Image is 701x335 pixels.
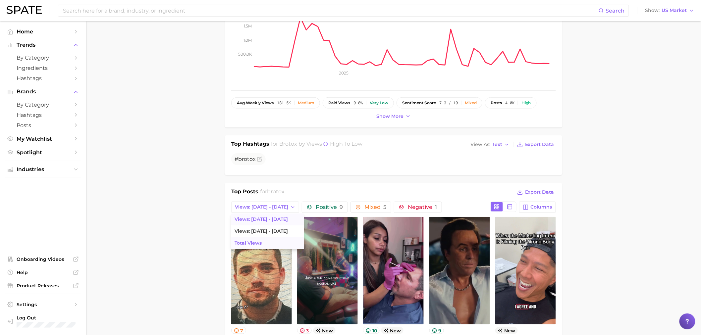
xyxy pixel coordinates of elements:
button: Industries [5,165,81,174]
span: Negative [408,205,437,210]
button: Columns [519,202,556,213]
button: 3 [297,327,312,334]
div: Mixed [465,101,477,105]
button: sentiment score7.3 / 10Mixed [397,97,482,109]
span: 5 [383,204,386,210]
span: Onboarding Videos [17,256,70,262]
input: Search here for a brand, industry, or ingredient [62,5,599,16]
a: Log out. Currently logged in with e-mail danielle.gonzalez@loreal.com. [5,313,81,330]
tspan: 1.0m [243,38,252,43]
span: Hashtags [17,75,70,81]
a: by Category [5,100,81,110]
span: high to low [330,141,363,147]
span: brotox [238,156,256,162]
span: View As [470,143,490,146]
span: Export Data [525,189,554,195]
span: sentiment score [402,101,436,105]
span: Home [17,28,70,35]
button: Export Data [515,188,556,197]
span: Brands [17,89,70,95]
span: new [495,327,518,334]
span: 1 [435,204,437,210]
span: # [235,156,256,162]
span: Views: [DATE] - [DATE] [235,216,288,222]
span: Product Releases [17,283,70,289]
span: 4.0k [505,101,514,105]
button: Show more [375,112,412,121]
span: Mixed [364,205,386,210]
div: Very low [370,101,388,105]
h1: Top Hashtags [231,140,269,149]
span: Search [606,8,625,14]
span: paid views [328,101,350,105]
span: posts [491,101,502,105]
div: Medium [298,101,314,105]
span: Show [645,9,660,12]
button: ShowUS Market [644,6,696,15]
span: 0.0% [353,101,363,105]
a: Ingredients [5,63,81,73]
span: Total Views [235,240,262,246]
span: 181.5k [277,101,291,105]
span: Spotlight [17,149,70,156]
abbr: average [237,100,246,105]
span: Text [492,143,502,146]
button: 10 [363,327,380,334]
span: Views: [DATE] - [DATE] [235,228,288,234]
tspan: 500.0k [238,52,252,57]
button: Trends [5,40,81,50]
a: Product Releases [5,281,81,291]
img: SPATE [7,6,42,14]
span: by Category [17,55,70,61]
span: Posts [17,122,70,128]
a: My Watchlist [5,134,81,144]
a: Help [5,267,81,277]
span: Hashtags [17,112,70,118]
button: Brands [5,87,81,97]
span: brotox [280,141,297,147]
h1: Top Posts [231,188,258,198]
span: by Category [17,102,70,108]
span: Help [17,269,70,275]
button: 7 [231,327,246,334]
button: 9 [429,327,444,334]
a: Onboarding Videos [5,254,81,264]
div: High [521,101,531,105]
span: brotox [267,188,285,195]
span: Columns [531,204,552,210]
button: Export Data [515,140,556,149]
span: weekly views [237,101,274,105]
span: Settings [17,302,70,308]
h2: for by Views [271,140,363,149]
button: posts4.0kHigh [485,97,537,109]
span: 7.3 / 10 [439,101,458,105]
a: Home [5,26,81,37]
button: View AsText [469,140,511,149]
button: Flag as miscategorized or irrelevant [257,157,262,162]
span: US Market [662,9,687,12]
span: new [381,327,404,334]
span: Industries [17,167,70,172]
span: Show more [376,114,404,119]
span: Views: [DATE] - [DATE] [235,204,288,210]
h2: for [260,188,285,198]
a: by Category [5,53,81,63]
ul: Views: [DATE] - [DATE] [231,214,304,249]
a: Posts [5,120,81,130]
a: Spotlight [5,147,81,158]
tspan: 2025 [339,71,349,75]
span: 9 [340,204,343,210]
span: Ingredients [17,65,70,71]
button: Views: [DATE] - [DATE] [231,202,299,213]
span: Trends [17,42,70,48]
span: new [313,327,336,334]
a: Hashtags [5,73,81,83]
button: paid views0.0%Very low [323,97,394,109]
a: Settings [5,300,81,310]
span: My Watchlist [17,136,70,142]
a: Hashtags [5,110,81,120]
tspan: 1.5m [244,24,252,28]
button: avg.weekly views181.5kMedium [231,97,320,109]
span: Positive [316,205,343,210]
span: Log Out [17,315,85,321]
